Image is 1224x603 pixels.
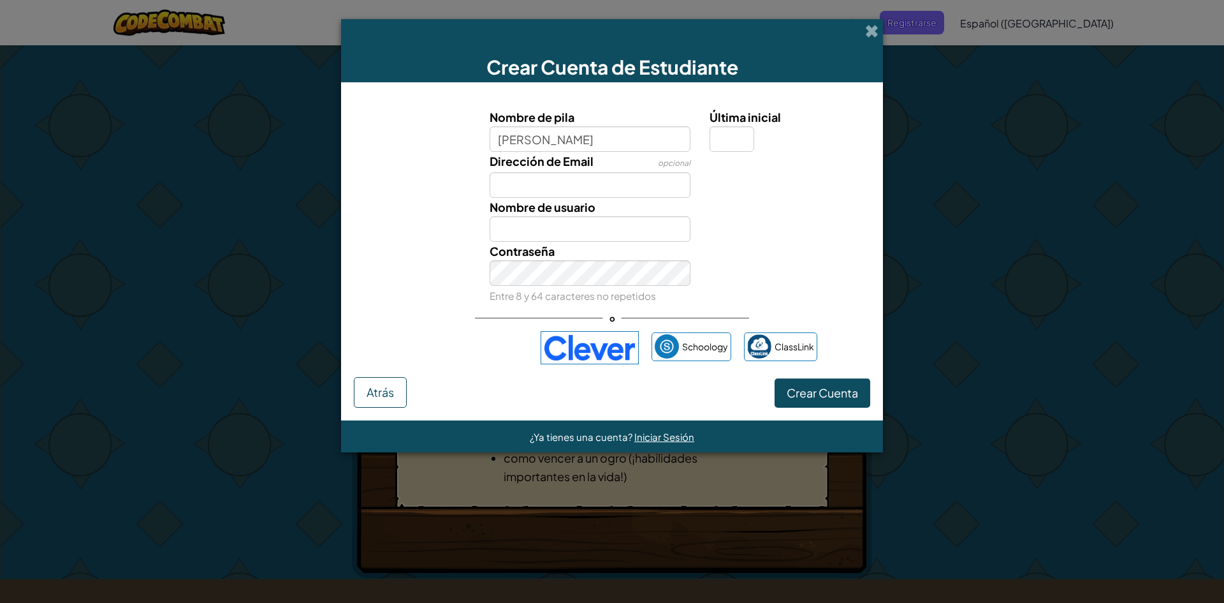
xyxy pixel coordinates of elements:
[655,334,679,359] img: schoology.png
[775,378,870,408] button: Crear Cuenta
[490,244,555,258] span: Contraseña
[486,55,738,79] span: Crear Cuenta de Estudiante
[490,200,595,214] span: Nombre de usuario
[775,338,814,356] span: ClassLink
[530,431,634,443] span: ¿Ya tienes una cuenta?
[490,290,656,302] small: Entre 8 y 64 caracteres no repetidos
[634,431,694,443] a: Iniciar Sesión
[354,377,407,408] button: Atrás
[682,338,728,356] span: Schoology
[490,110,574,124] span: Nombre de pila
[658,158,690,168] span: opcional
[490,154,594,168] span: Dirección de Email
[400,334,534,362] iframe: Botón de Acceder con Google
[367,385,394,399] span: Atrás
[747,334,771,359] img: classlink-logo-small.png
[541,331,639,364] img: clever-logo-blue.png
[710,110,781,124] span: Última inicial
[603,309,622,327] span: o
[787,385,858,400] span: Crear Cuenta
